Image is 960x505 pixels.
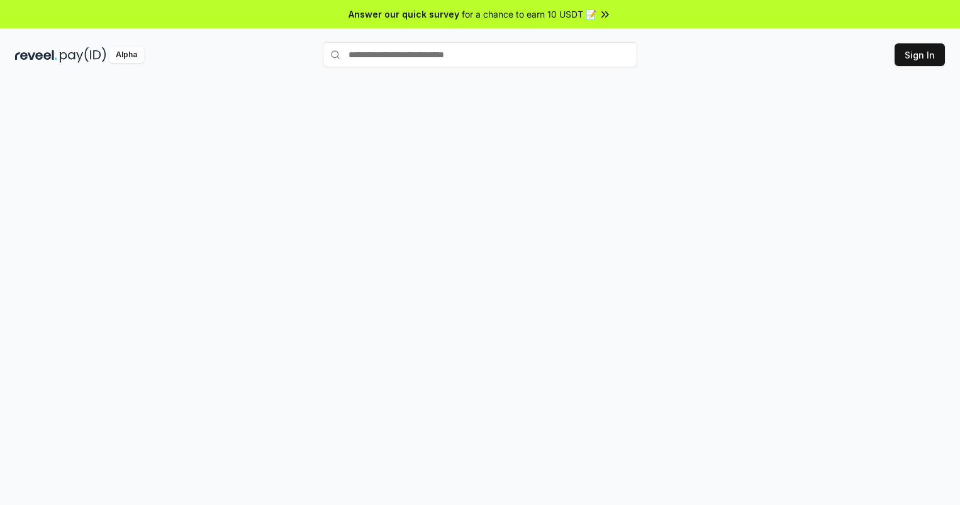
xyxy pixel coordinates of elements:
div: Alpha [109,47,144,63]
button: Sign In [895,43,945,66]
span: Answer our quick survey [349,8,459,21]
img: reveel_dark [15,47,57,63]
img: pay_id [60,47,106,63]
span: for a chance to earn 10 USDT 📝 [462,8,596,21]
